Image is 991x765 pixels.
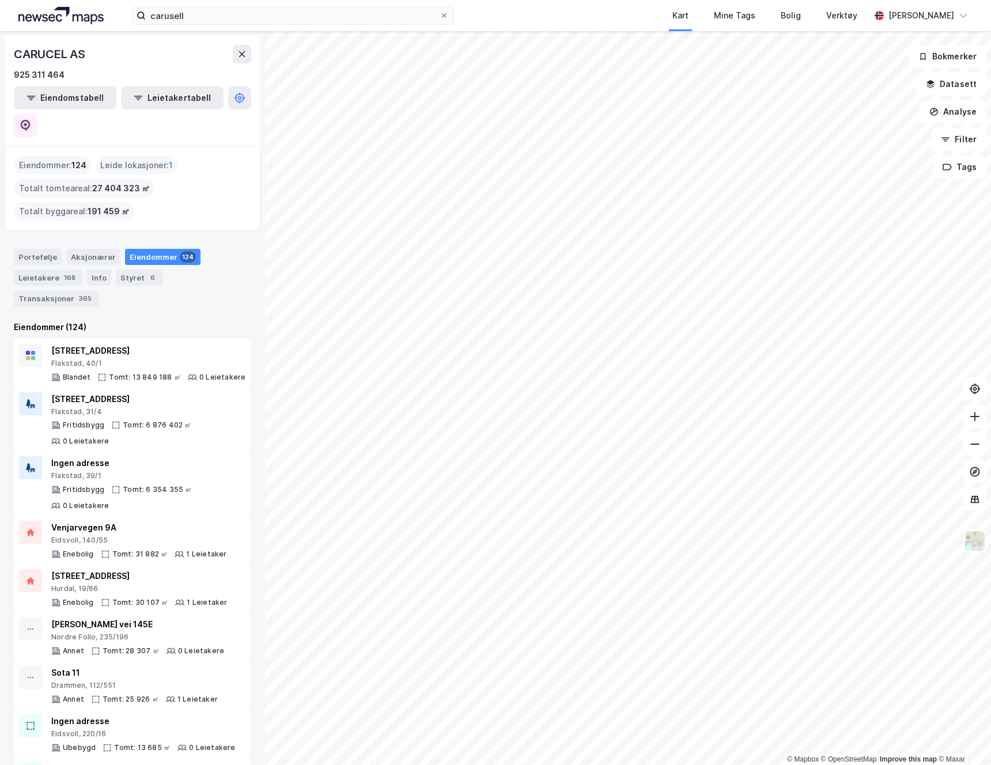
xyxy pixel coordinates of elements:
div: 0 Leietakere [189,743,235,752]
div: Eiendommer (124) [14,320,251,334]
a: Improve this map [880,755,937,763]
div: Info [87,270,111,286]
div: Eiendommer : [14,156,91,175]
div: Fritidsbygg [63,485,104,494]
div: Tomt: 30 107 ㎡ [112,598,169,607]
div: Styret [116,270,163,286]
div: [STREET_ADDRESS] [51,392,246,406]
div: [PERSON_NAME] vei 145E [51,618,224,631]
div: Annet [63,646,84,656]
div: [STREET_ADDRESS] [51,569,228,583]
div: Flakstad, 40/1 [51,359,245,368]
div: Bolig [781,9,801,22]
div: Leide lokasjoner : [96,156,177,175]
div: Ingen adresse [51,456,246,470]
div: 6 [147,272,158,283]
div: Drammen, 112/551 [51,681,218,690]
div: Tomt: 31 882 ㎡ [112,550,168,559]
div: 1 Leietaker [186,550,226,559]
span: 191 459 ㎡ [88,204,130,218]
div: Verktøy [826,9,857,22]
div: Sota 11 [51,666,218,680]
div: Tomt: 13 849 188 ㎡ [109,373,181,382]
img: Z [964,530,986,552]
div: Transaksjoner [14,290,99,306]
div: Eidsvoll, 140/55 [51,536,227,545]
div: 0 Leietakere [63,501,109,510]
div: 1 Leietaker [187,598,227,607]
button: Tags [933,156,986,179]
div: [STREET_ADDRESS] [51,344,245,358]
div: Ubebygd [63,743,96,752]
button: Leietakertabell [121,86,224,109]
div: Totalt tomteareal : [14,179,154,198]
div: 0 Leietakere [178,646,224,656]
div: Mine Tags [714,9,755,22]
div: Flakstad, 31/4 [51,407,246,416]
div: Annet [63,695,84,704]
button: Eiendomstabell [14,86,116,109]
div: Portefølje [14,249,62,265]
div: 0 Leietakere [63,437,109,446]
button: Bokmerker [909,45,986,68]
div: Nordre Follo, 235/196 [51,633,224,642]
button: Analyse [920,100,986,123]
div: Tomt: 6 354 355 ㎡ [123,485,192,494]
div: 124 [180,251,196,263]
img: logo.a4113a55bc3d86da70a041830d287a7e.svg [18,7,104,24]
div: Ingen adresse [51,714,236,728]
div: Venjarvegen 9A [51,521,227,535]
div: Kart [672,9,689,22]
div: Flakstad, 39/1 [51,471,246,480]
div: Eidsvoll, 220/16 [51,729,236,739]
div: Tomt: 6 876 402 ㎡ [123,421,191,430]
iframe: Chat Widget [933,710,991,765]
div: 168 [62,272,78,283]
input: Søk på adresse, matrikkel, gårdeiere, leietakere eller personer [146,7,440,24]
div: CARUCEL AS [14,45,88,63]
div: Tomt: 28 307 ㎡ [103,646,160,656]
span: 27 404 323 ㎡ [92,181,150,195]
a: Mapbox [787,755,819,763]
div: Blandet [63,373,90,382]
div: Enebolig [63,550,94,559]
div: Tomt: 25 926 ㎡ [103,695,159,704]
div: Fritidsbygg [63,421,104,430]
div: 925 311 464 [14,68,65,82]
div: Eiendommer [125,249,201,265]
div: Enebolig [63,598,94,607]
div: Hurdal, 19/66 [51,584,228,593]
div: Tomt: 13 685 ㎡ [114,743,171,752]
button: Datasett [916,73,986,96]
div: Totalt byggareal : [14,202,134,221]
div: Kontrollprogram for chat [933,710,991,765]
div: 0 Leietakere [199,373,245,382]
div: [PERSON_NAME] [888,9,954,22]
div: 365 [77,293,94,304]
div: Leietakere [14,270,82,286]
div: Aksjonærer [66,249,120,265]
span: 1 [169,158,173,172]
a: OpenStreetMap [821,755,877,763]
div: 1 Leietaker [177,695,218,704]
button: Filter [931,128,986,151]
span: 124 [71,158,86,172]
